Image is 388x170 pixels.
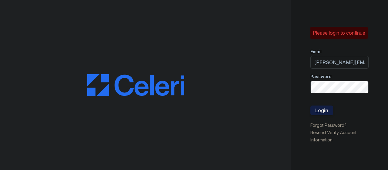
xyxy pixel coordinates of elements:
label: Email [310,49,322,55]
button: Login [310,106,333,115]
p: Please login to continue [313,29,365,36]
label: Password [310,74,332,80]
a: Resend Verify Account Information [310,130,356,142]
a: Forgot Password? [310,123,346,128]
img: CE_Logo_Blue-a8612792a0a2168367f1c8372b55b34899dd931a85d93a1a3d3e32e68fde9ad4.png [87,74,184,96]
